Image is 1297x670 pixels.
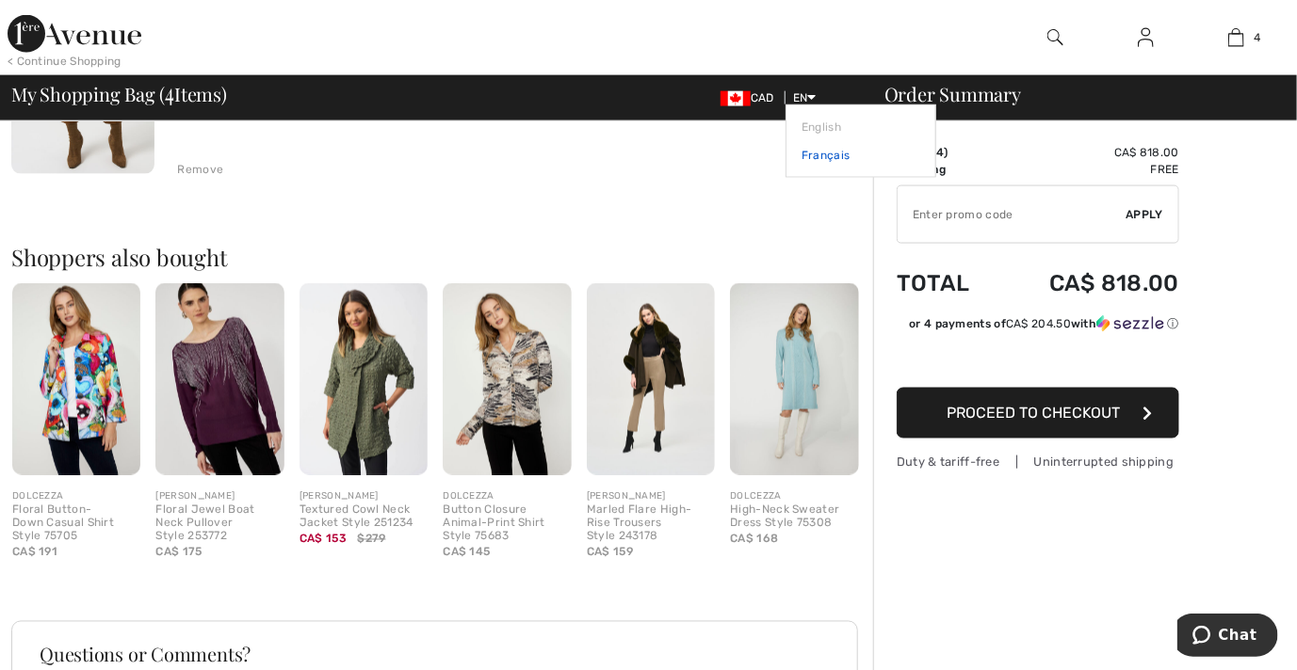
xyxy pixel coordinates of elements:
a: Sign In [1123,26,1169,50]
div: Floral Button-Down Casual Shirt Style 75705 [12,504,140,543]
span: CAD [721,91,782,104]
div: Floral Jewel Boat Neck Pullover Style 253772 [155,504,284,543]
a: Français [802,141,920,169]
a: English [802,113,920,141]
img: search the website [1047,26,1063,49]
div: Duty & tariff-free | Uninterrupted shipping [897,454,1179,471]
input: Promo code [898,186,1127,243]
td: Free [998,161,1179,178]
img: High-Neck Sweater Dress Style 75308 [730,283,858,476]
div: DOLCEZZA [730,490,858,504]
div: DOLCEZZA [12,490,140,504]
td: CA$ 818.00 [998,144,1179,161]
img: Floral Jewel Boat Neck Pullover Style 253772 [155,283,284,476]
div: [PERSON_NAME] [300,490,428,504]
span: CA$ 145 [443,546,490,559]
img: Marled Flare High-Rise Trousers Style 243178 [587,283,715,476]
h3: Questions or Comments? [40,646,830,664]
img: Sezzle [1096,315,1164,332]
img: My Info [1138,26,1154,49]
span: My Shopping Bag ( Items) [11,85,227,104]
div: Textured Cowl Neck Jacket Style 251234 [300,504,428,531]
span: $279 [357,531,385,548]
img: Button Closure Animal-Print Shirt Style 75683 [443,283,571,476]
span: CA$ 204.50 [1006,317,1071,330]
div: or 4 payments ofCA$ 204.50withSezzle Click to learn more about Sezzle [897,315,1179,339]
img: 1ère Avenue [8,15,141,53]
iframe: Opens a widget where you can chat to one of our agents [1177,614,1278,661]
span: EN [793,91,817,104]
div: DOLCEZZA [443,490,571,504]
img: My Bag [1228,26,1244,49]
div: [PERSON_NAME] [155,490,284,504]
div: Marled Flare High-Rise Trousers Style 243178 [587,504,715,543]
span: 4 [936,146,944,159]
span: CA$ 159 [587,546,633,559]
div: [PERSON_NAME] [587,490,715,504]
a: 4 [1192,26,1281,49]
h2: Shoppers also bought [11,246,873,268]
div: Remove [177,161,223,178]
div: High-Neck Sweater Dress Style 75308 [730,504,858,531]
span: CA$ 175 [155,546,202,559]
img: Floral Button-Down Casual Shirt Style 75705 [12,283,140,476]
div: Order Summary [862,85,1286,104]
div: Button Closure Animal-Print Shirt Style 75683 [443,504,571,543]
img: Canadian Dollar [721,91,751,106]
div: or 4 payments of with [909,315,1179,332]
div: < Continue Shopping [8,53,122,70]
span: Apply [1127,206,1164,223]
span: Proceed to Checkout [947,404,1120,422]
td: Items ( ) [897,144,998,161]
iframe: PayPal-paypal [897,339,1179,381]
span: CA$ 191 [12,546,57,559]
span: CA$ 168 [730,533,778,546]
img: Textured Cowl Neck Jacket Style 251234 [300,283,428,476]
td: Total [897,251,998,315]
td: Shipping [897,161,998,178]
button: Proceed to Checkout [897,388,1179,439]
span: 4 [1254,29,1260,46]
span: 4 [165,80,174,104]
span: CA$ 153 [300,533,347,546]
td: CA$ 818.00 [998,251,1179,315]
